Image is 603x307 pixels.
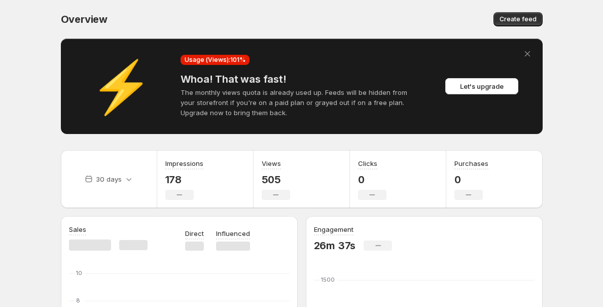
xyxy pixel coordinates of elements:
[181,87,423,118] p: The monthly views quota is already used up. Feeds will be hidden from your storefront if you're o...
[165,158,203,168] h3: Impressions
[76,269,82,277] text: 10
[445,78,518,94] button: Let's upgrade
[185,228,204,238] p: Direct
[314,240,356,252] p: 26m 37s
[262,174,290,186] p: 505
[520,47,535,61] button: Dismiss alert
[500,15,537,23] span: Create feed
[321,276,335,283] text: 1500
[454,158,488,168] h3: Purchases
[216,228,250,238] p: Influenced
[69,224,86,234] h3: Sales
[181,55,250,65] div: Usage (Views): 101 %
[71,81,172,91] div: ⚡
[460,81,504,91] span: Let's upgrade
[358,174,386,186] p: 0
[96,174,122,184] p: 30 days
[165,174,203,186] p: 178
[454,174,488,186] p: 0
[181,73,423,85] h4: Whoa! That was fast!
[314,224,353,234] h3: Engagement
[493,12,543,26] button: Create feed
[76,297,80,304] text: 8
[61,13,108,25] span: Overview
[262,158,281,168] h3: Views
[358,158,377,168] h3: Clicks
